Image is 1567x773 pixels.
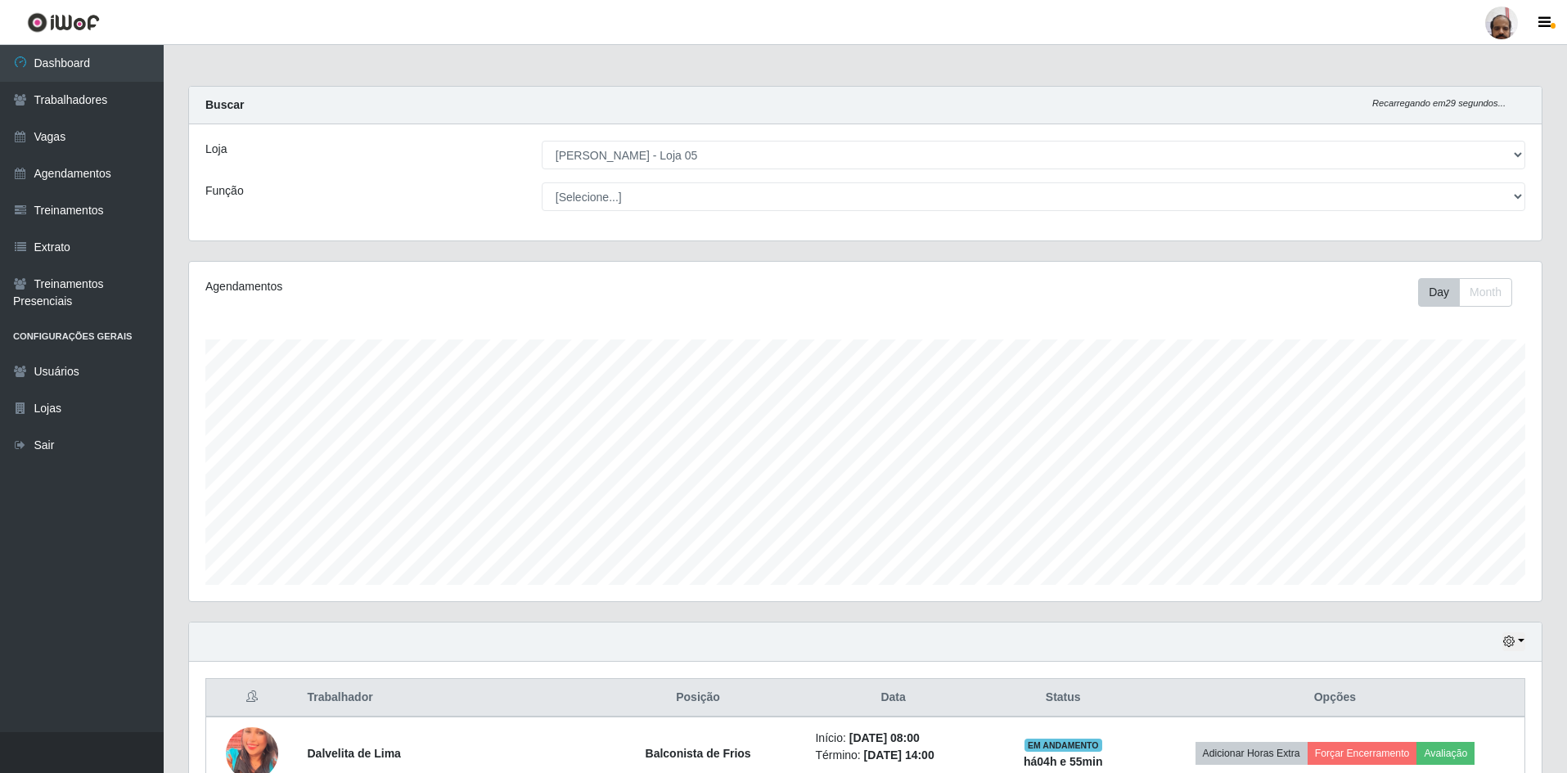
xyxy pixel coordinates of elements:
div: First group [1418,278,1512,307]
label: Loja [205,141,227,158]
div: Agendamentos [205,278,741,295]
th: Data [805,679,980,717]
li: Término: [815,747,970,764]
strong: Dalvelita de Lima [308,747,401,760]
img: CoreUI Logo [27,12,100,33]
th: Opções [1146,679,1525,717]
label: Função [205,182,244,200]
button: Adicionar Horas Extra [1196,742,1308,765]
time: [DATE] 14:00 [864,748,934,762]
button: Month [1459,278,1512,307]
time: [DATE] 08:00 [849,731,920,744]
div: Toolbar with button groups [1418,278,1525,307]
strong: há 04 h e 55 min [1024,755,1103,768]
li: Início: [815,730,970,747]
button: Forçar Encerramento [1308,742,1417,765]
th: Status [981,679,1146,717]
span: EM ANDAMENTO [1024,739,1102,752]
strong: Buscar [205,98,244,111]
button: Day [1418,278,1460,307]
th: Trabalhador [298,679,591,717]
button: Avaliação [1416,742,1475,765]
strong: Balconista de Frios [646,747,751,760]
th: Posição [591,679,806,717]
i: Recarregando em 29 segundos... [1372,98,1506,108]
